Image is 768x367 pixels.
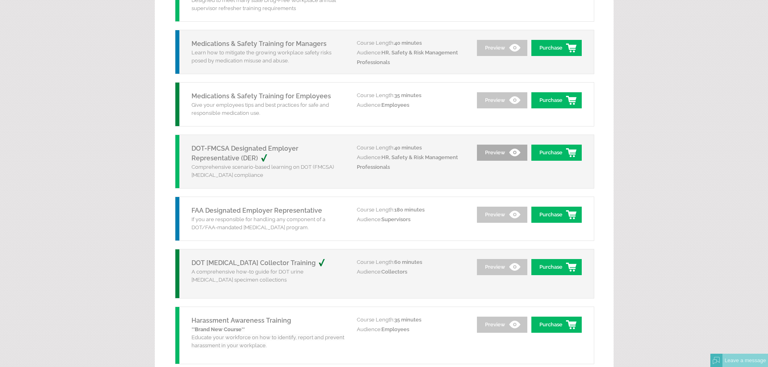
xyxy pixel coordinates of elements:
p: Course Length: [357,315,466,325]
img: Offline [713,357,720,364]
p: Audience: [357,325,466,334]
a: Purchase [531,145,582,161]
p: Course Length: [357,143,466,153]
a: Preview [477,92,527,108]
p: Audience: [357,48,466,67]
a: DOT [MEDICAL_DATA] Collector Training [191,259,334,267]
a: Preview [477,317,527,333]
span: Employees [381,326,409,332]
p: Audience: [357,153,466,172]
span: HR, Safety & Risk Management Professionals [357,154,458,170]
a: FAA Designated Employer Representative [191,207,322,214]
a: Preview [477,40,527,56]
strong: **Brand New Course** [191,326,245,332]
p: Course Length: [357,91,466,100]
span: Collectors [381,269,407,275]
p: If you are responsible for handling any component of a DOT/FAA-mandated [MEDICAL_DATA] program. [191,216,345,232]
a: Purchase [531,207,582,223]
span: Comprehensive scenario-based learning on DOT (FMCSA) [MEDICAL_DATA] compliance [191,164,334,178]
div: Leave a message [722,354,768,367]
span: 35 minutes [394,92,421,98]
p: Audience: [357,267,466,277]
p: Course Length: [357,257,466,267]
a: Purchase [531,40,582,56]
a: Preview [477,259,527,275]
a: Medications & Safety Training for Employees [191,92,331,100]
a: Preview [477,145,527,161]
a: Harassment Awareness Training [191,317,291,324]
p: Course Length: [357,38,466,48]
span: Supervisors [381,216,410,222]
a: Medications & Safety Training for Managers [191,40,327,48]
p: Audience: [357,100,466,110]
span: HR, Safety & Risk Management Professionals [357,50,458,65]
span: Employees [381,102,409,108]
span: 40 minutes [394,40,422,46]
a: Preview [477,207,527,223]
span: Educate your workforce on how to identify, report and prevent harassment in your workplace. [191,326,344,348]
a: Purchase [531,317,582,333]
span: Learn how to mitigate the growing workplace safety risks posed by medication misuse and abuse. [191,50,331,64]
span: Give your employees tips and best practices for safe and responsible medication use. [191,102,329,116]
p: Audience: [357,215,466,224]
span: 40 minutes [394,145,422,151]
span: 180 minutes [394,207,425,213]
a: Purchase [531,92,582,108]
p: A comprehensive how-to guide for DOT urine [MEDICAL_DATA] specimen collections [191,268,345,284]
span: 60 minutes [394,259,422,265]
a: Purchase [531,259,582,275]
span: 35 minutes [394,317,421,323]
p: Course Length: [357,205,466,215]
a: DOT-FMCSA Designated Employer Representative (DER) [191,145,298,162]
